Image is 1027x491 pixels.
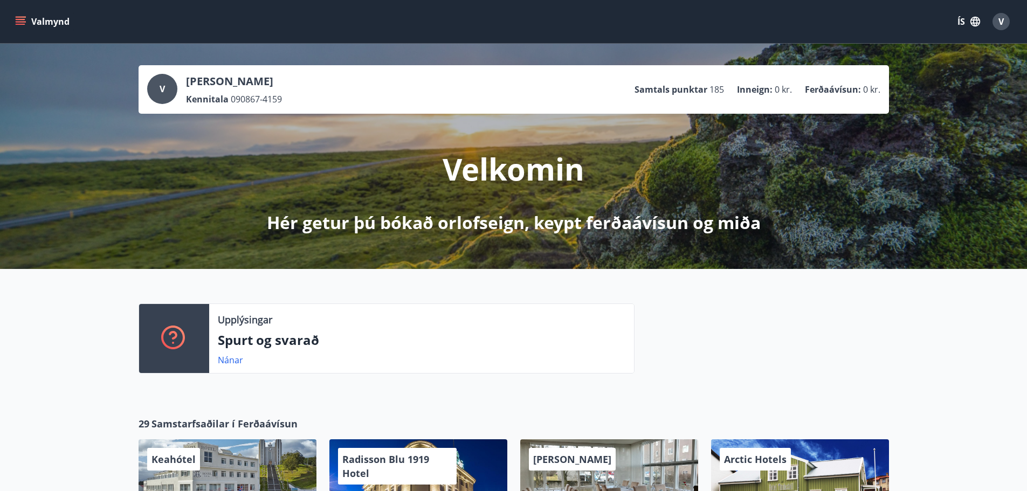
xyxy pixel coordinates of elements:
span: V [998,16,1004,27]
span: [PERSON_NAME] [533,453,611,466]
a: Nánar [218,354,243,366]
p: Kennitala [186,93,229,105]
span: 0 kr. [775,84,792,95]
span: 0 kr. [863,84,880,95]
p: Spurt og svarað [218,331,625,349]
p: [PERSON_NAME] [186,74,282,89]
button: menu [13,12,74,31]
p: Inneign : [737,84,773,95]
span: Radisson Blu 1919 Hotel [342,453,429,480]
button: V [988,9,1014,34]
span: V [160,83,165,95]
span: 29 [139,417,149,431]
p: Upplýsingar [218,313,272,327]
p: Hér getur þú bókað orlofseign, keypt ferðaávísun og miða [267,211,761,234]
span: 185 [709,84,724,95]
p: Ferðaávísun : [805,84,861,95]
span: Arctic Hotels [724,453,787,466]
p: Velkomin [443,148,584,189]
span: 090867-4159 [231,93,282,105]
p: Samtals punktar [635,84,707,95]
button: ÍS [952,12,986,31]
span: Samstarfsaðilar í Ferðaávísun [151,417,298,431]
span: Keahótel [151,453,196,466]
